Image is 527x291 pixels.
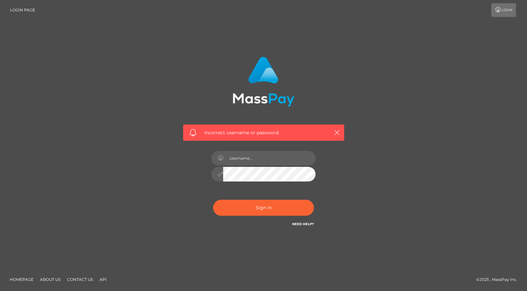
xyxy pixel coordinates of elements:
a: Contact Us [64,274,96,284]
a: Homepage [7,274,36,284]
button: Sign in [213,200,314,216]
img: MassPay Login [233,57,294,107]
input: Username... [223,151,316,166]
a: Login Page [10,3,35,17]
a: Login [491,3,516,17]
div: © 2025 , MassPay Inc. [476,276,522,283]
span: Incorrect username or password. [204,129,323,136]
a: Need Help? [292,222,314,226]
a: API [97,274,109,284]
a: About Us [37,274,63,284]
